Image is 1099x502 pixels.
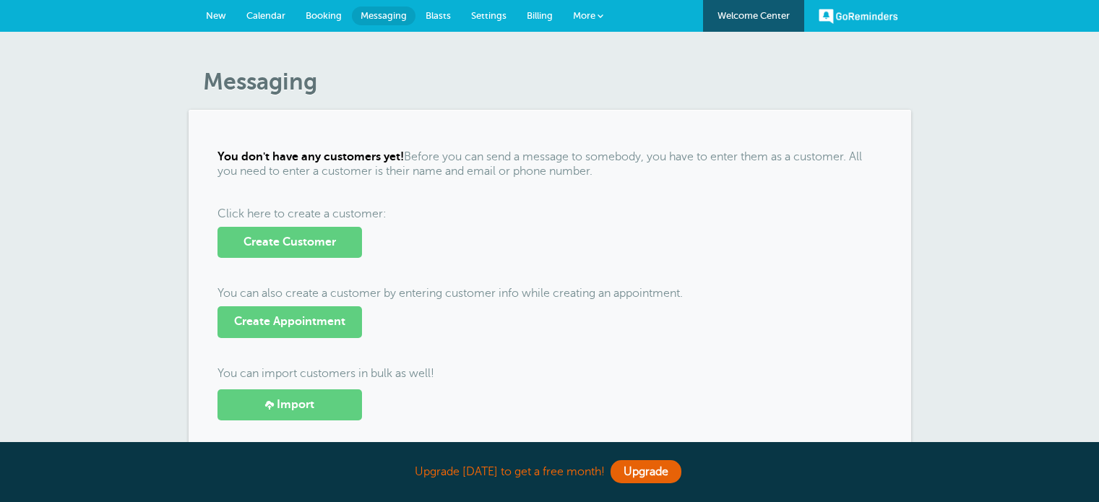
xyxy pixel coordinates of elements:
span: Billing [527,10,553,21]
span: Booking [306,10,342,21]
p: You can also create a customer by entering customer info while creating an appointment. [217,287,882,337]
strong: You don't have any customers yet! [217,150,404,163]
span: Blasts [426,10,451,21]
span: Create Customer [243,235,336,249]
a: Upgrade [611,460,681,483]
div: Upgrade [DATE] to get a free month! [189,456,911,488]
a: Create Customer [217,227,362,258]
span: New [206,10,226,21]
a: Messaging [352,7,415,25]
p: You can import customers in bulk as well! [217,367,882,381]
span: Import [277,398,314,412]
span: Messaging [361,10,407,21]
span: Settings [471,10,507,21]
span: More [573,10,595,21]
span: Create Appointment [234,315,345,329]
h1: Messaging [203,68,911,95]
p: Before you can send a message to somebody, you have to enter them as a customer. All you need to ... [217,150,882,178]
p: Click here to create a customer: [217,207,882,258]
a: Create Appointment [217,306,362,337]
a: Import [217,389,362,420]
span: Calendar [246,10,285,21]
